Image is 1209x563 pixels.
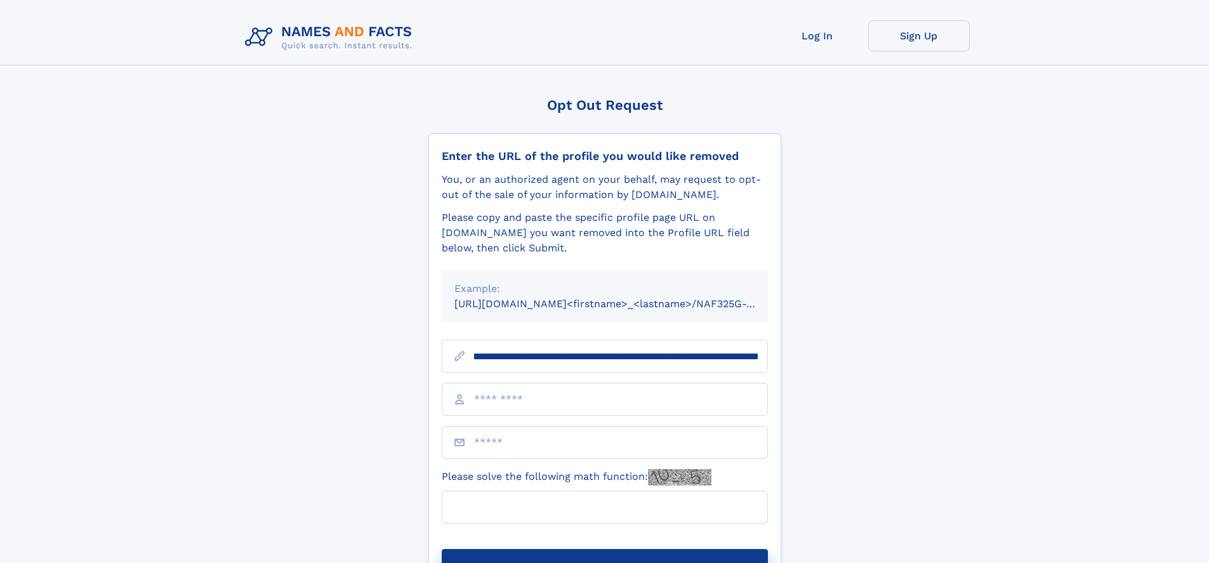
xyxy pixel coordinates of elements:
[767,20,868,51] a: Log In
[240,20,423,55] img: Logo Names and Facts
[442,469,711,486] label: Please solve the following math function:
[442,210,768,256] div: Please copy and paste the specific profile page URL on [DOMAIN_NAME] you want removed into the Pr...
[442,172,768,202] div: You, or an authorized agent on your behalf, may request to opt-out of the sale of your informatio...
[454,298,792,310] small: [URL][DOMAIN_NAME]<firstname>_<lastname>/NAF325G-xxxxxxxx
[428,97,781,113] div: Opt Out Request
[868,20,970,51] a: Sign Up
[454,281,755,296] div: Example:
[442,149,768,163] div: Enter the URL of the profile you would like removed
